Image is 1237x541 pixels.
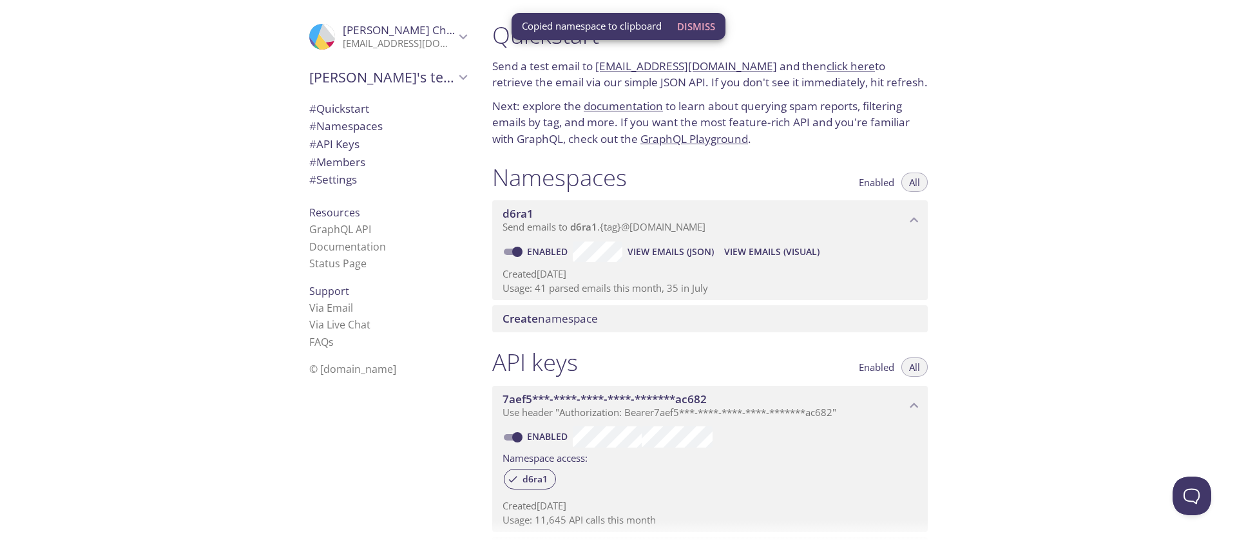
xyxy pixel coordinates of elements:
span: Send emails to . {tag} @[DOMAIN_NAME] [503,220,705,233]
span: Copied namespace to clipboard [522,19,662,33]
div: API Keys [299,135,477,153]
a: Status Page [309,256,367,270]
div: d6ra1 [504,469,556,489]
div: George's team [299,61,477,94]
p: Usage: 11,645 API calls this month [503,513,917,527]
span: # [309,119,316,133]
span: © [DOMAIN_NAME] [309,362,396,376]
a: Documentation [309,240,386,254]
p: [EMAIL_ADDRESS][DOMAIN_NAME] [343,37,455,50]
div: d6ra1 namespace [492,200,928,240]
span: Create [503,311,538,326]
label: Namespace access: [503,448,588,466]
span: s [329,335,334,349]
span: [PERSON_NAME]'s team [309,68,455,86]
span: Quickstart [309,101,369,116]
div: George Chalhoub [299,15,477,58]
p: Send a test email to and then to retrieve the email via our simple JSON API. If you don't see it ... [492,58,928,91]
span: [PERSON_NAME] Chalhoub [343,23,483,37]
a: FAQ [309,335,334,349]
span: Dismiss [677,18,715,35]
a: documentation [584,99,663,113]
span: Namespaces [309,119,383,133]
span: d6ra1 [570,220,597,233]
h1: Namespaces [492,163,627,192]
h1: API keys [492,348,578,377]
p: Usage: 41 parsed emails this month, 35 in July [503,281,917,295]
p: Created [DATE] [503,499,917,513]
button: All [901,357,928,377]
span: # [309,137,316,151]
span: # [309,155,316,169]
span: Support [309,284,349,298]
button: All [901,173,928,192]
div: Namespaces [299,117,477,135]
span: # [309,101,316,116]
div: Members [299,153,477,171]
span: View Emails (JSON) [628,244,714,260]
div: Quickstart [299,100,477,118]
span: Settings [309,172,357,187]
h1: Quickstart [492,21,928,50]
button: View Emails (JSON) [622,242,719,262]
span: d6ra1 [503,206,533,221]
button: View Emails (Visual) [719,242,825,262]
a: Enabled [525,245,573,258]
a: Enabled [525,430,573,442]
a: Via Live Chat [309,318,370,332]
a: [EMAIL_ADDRESS][DOMAIN_NAME] [595,59,777,73]
p: Created [DATE] [503,267,917,281]
div: Team Settings [299,171,477,189]
button: Dismiss [672,14,720,39]
div: Create namespace [492,305,928,332]
iframe: Help Scout Beacon - Open [1173,477,1211,515]
span: # [309,172,316,187]
a: click here [827,59,875,73]
span: namespace [503,311,598,326]
span: View Emails (Visual) [724,244,820,260]
span: d6ra1 [515,473,555,485]
span: Members [309,155,365,169]
a: GraphQL API [309,222,371,236]
a: Via Email [309,301,353,315]
span: Resources [309,205,360,220]
p: Next: explore the to learn about querying spam reports, filtering emails by tag, and more. If you... [492,98,928,147]
button: Enabled [851,173,902,192]
button: Enabled [851,357,902,377]
a: GraphQL Playground [640,131,748,146]
span: API Keys [309,137,360,151]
